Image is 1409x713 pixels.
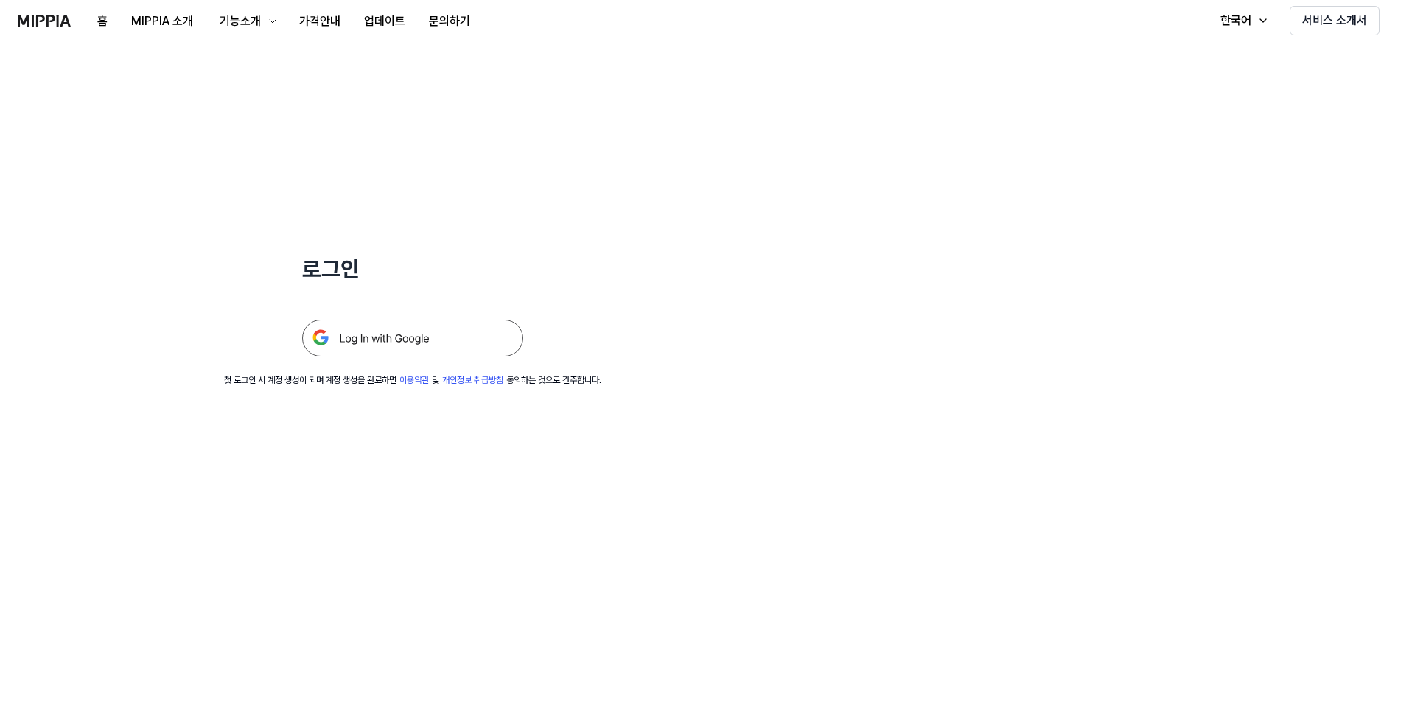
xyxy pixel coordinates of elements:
a: 이용약관 [399,375,429,385]
img: logo [18,15,71,27]
h1: 로그인 [302,253,523,284]
div: 기능소개 [217,13,264,30]
button: 업데이트 [352,7,417,36]
button: MIPPIA 소개 [119,7,205,36]
button: 가격안내 [287,7,352,36]
button: 홈 [85,7,119,36]
button: 기능소개 [205,7,287,36]
div: 한국어 [1217,12,1254,29]
img: 구글 로그인 버튼 [302,320,523,356]
button: 한국어 [1206,6,1278,35]
button: 문의하기 [417,7,482,36]
a: 개인정보 취급방침 [442,375,503,385]
button: 서비스 소개서 [1290,6,1380,35]
div: 첫 로그인 시 계정 생성이 되며 계정 생성을 완료하면 및 동의하는 것으로 간주합니다. [224,374,601,387]
a: 업데이트 [352,1,417,41]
